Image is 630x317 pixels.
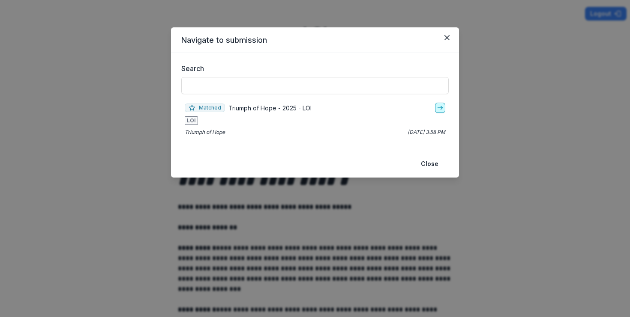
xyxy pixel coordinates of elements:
p: Triumph of Hope [185,128,225,136]
header: Navigate to submission [171,27,459,53]
button: Close [440,31,454,44]
p: [DATE] 3:58 PM [408,128,445,136]
a: go-to [435,103,445,113]
p: Triumph of Hope - 2025 - LOI [228,104,312,113]
label: Search [181,63,444,74]
button: Close [416,157,444,171]
span: LOI [185,116,198,125]
span: Matched [185,104,225,112]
